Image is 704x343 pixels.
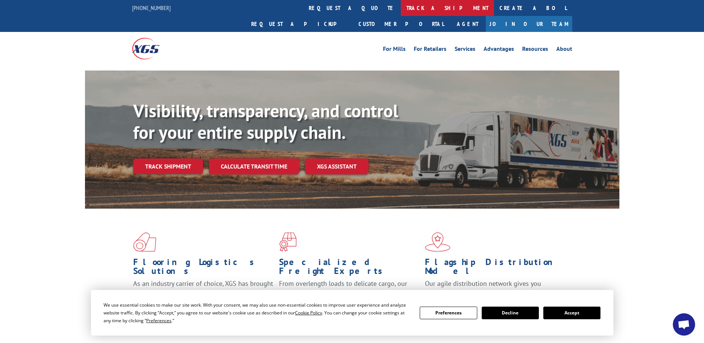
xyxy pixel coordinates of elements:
[133,279,273,306] span: As an industry carrier of choice, XGS has brought innovation and dedication to flooring logistics...
[414,46,446,54] a: For Retailers
[91,290,613,336] div: Cookie Consent Prompt
[425,258,565,279] h1: Flagship Distribution Model
[522,46,548,54] a: Resources
[455,46,475,54] a: Services
[449,16,486,32] a: Agent
[673,313,695,336] div: Open chat
[556,46,572,54] a: About
[486,16,572,32] a: Join Our Team
[133,232,156,252] img: xgs-icon-total-supply-chain-intelligence-red
[353,16,449,32] a: Customer Portal
[209,159,299,174] a: Calculate transit time
[104,301,411,324] div: We use essential cookies to make our site work. With your consent, we may also use non-essential ...
[420,307,477,319] button: Preferences
[305,159,369,174] a: XGS ASSISTANT
[279,258,419,279] h1: Specialized Freight Experts
[133,258,274,279] h1: Flooring Logistics Solutions
[425,232,451,252] img: xgs-icon-flagship-distribution-model-red
[295,310,322,316] span: Cookie Policy
[383,46,406,54] a: For Mills
[133,99,398,144] b: Visibility, transparency, and control for your entire supply chain.
[482,307,539,319] button: Decline
[132,4,171,12] a: [PHONE_NUMBER]
[133,159,203,174] a: Track shipment
[279,232,297,252] img: xgs-icon-focused-on-flooring-red
[543,307,600,319] button: Accept
[279,279,419,312] p: From overlength loads to delicate cargo, our experienced staff knows the best way to move your fr...
[425,279,561,297] span: Our agile distribution network gives you nationwide inventory management on demand.
[484,46,514,54] a: Advantages
[246,16,353,32] a: Request a pickup
[146,317,171,324] span: Preferences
